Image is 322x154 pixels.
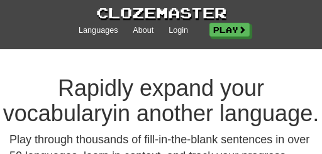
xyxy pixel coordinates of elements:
a: About [133,25,153,37]
a: Clozemaster [96,3,226,23]
a: Login [169,25,188,37]
a: Languages [79,25,118,37]
a: Play [209,23,250,37]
